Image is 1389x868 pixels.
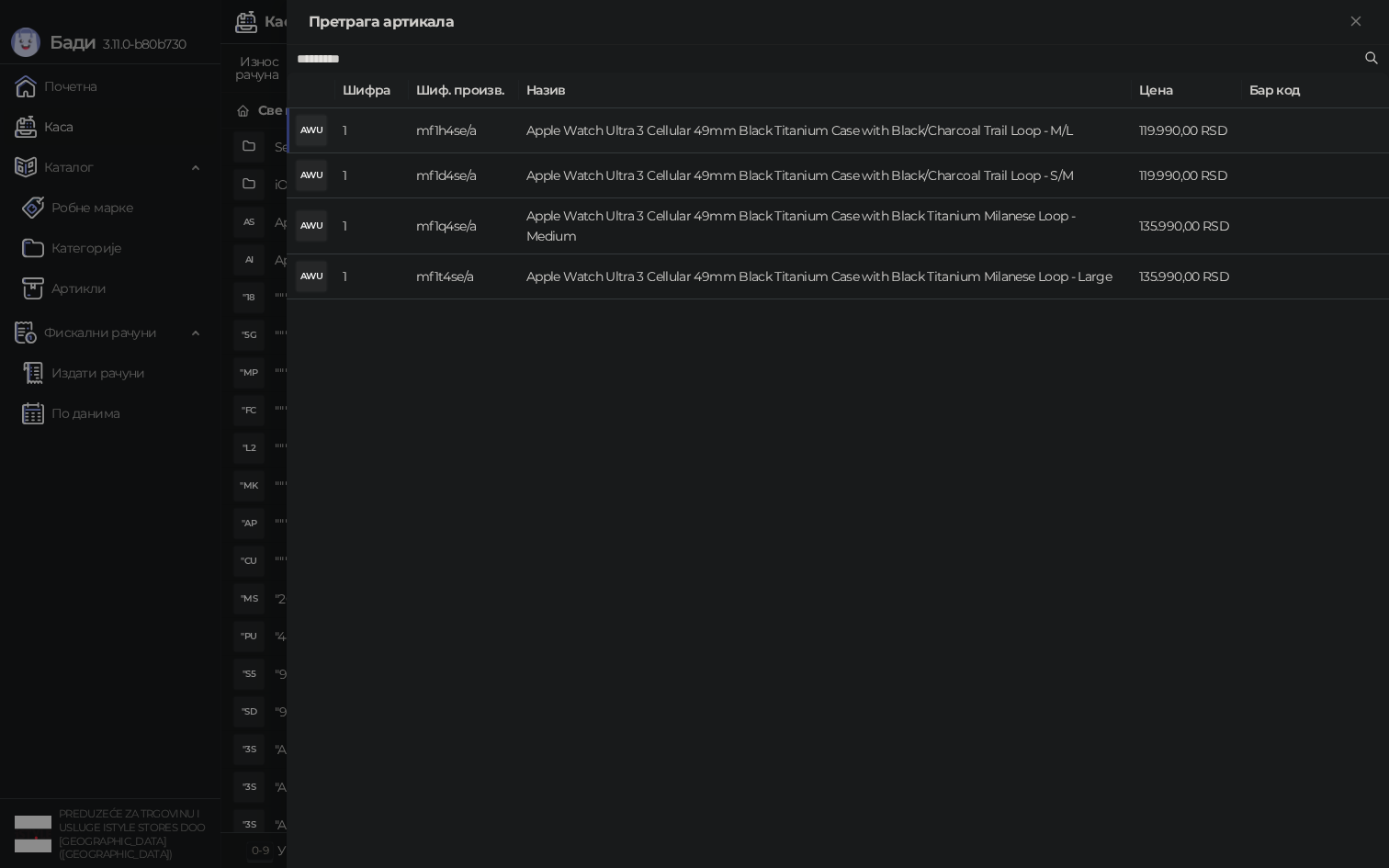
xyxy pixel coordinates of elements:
[409,254,519,299] td: mf1t4se/a
[335,153,409,198] td: 1
[519,254,1132,299] td: Apple Watch Ultra 3 Cellular 49mm Black Titanium Case with Black Titanium Milanese Loop - Large
[335,73,409,108] th: Шифра
[1132,73,1242,108] th: Цена
[519,73,1132,108] th: Назив
[519,153,1132,198] td: Apple Watch Ultra 3 Cellular 49mm Black Titanium Case with Black/Charcoal Trail Loop - S/M
[519,108,1132,153] td: Apple Watch Ultra 3 Cellular 49mm Black Titanium Case with Black/Charcoal Trail Loop - M/L
[335,108,409,153] td: 1
[519,198,1132,254] td: Apple Watch Ultra 3 Cellular 49mm Black Titanium Case with Black Titanium Milanese Loop - Medium
[309,11,1345,33] div: Претрага артикала
[335,254,409,299] td: 1
[1132,153,1242,198] td: 119.990,00 RSD
[1242,73,1389,108] th: Бар код
[297,161,326,190] div: AWU
[297,211,326,241] div: AWU
[1132,198,1242,254] td: 135.990,00 RSD
[409,73,519,108] th: Шиф. произв.
[1345,11,1367,33] button: Close
[1132,108,1242,153] td: 119.990,00 RSD
[297,262,326,291] div: AWU
[409,108,519,153] td: mf1h4se/a
[297,116,326,145] div: AWU
[409,198,519,254] td: mf1q4se/a
[335,198,409,254] td: 1
[409,153,519,198] td: mf1d4se/a
[1132,254,1242,299] td: 135.990,00 RSD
